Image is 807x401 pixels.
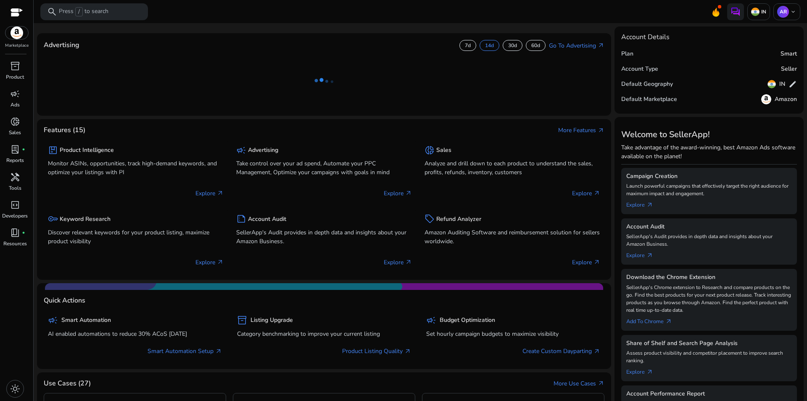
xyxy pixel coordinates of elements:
[248,216,286,223] h5: Account Audit
[237,329,411,338] p: Category benchmarking to improve your current listing
[626,314,679,326] a: Add To Chrome
[404,348,411,355] span: arrow_outward
[485,42,494,49] p: 14d
[626,233,792,248] p: SellerApp's Audit provides in depth data and insights about your Amazon Business.
[425,145,435,155] span: donut_small
[554,379,604,388] a: More Use Casesarrow_outward
[217,259,224,266] span: arrow_outward
[405,190,412,197] span: arrow_outward
[22,231,25,234] span: fiber_manual_record
[10,384,20,394] span: light_mode
[248,147,278,154] h5: Advertising
[777,6,789,18] p: AR
[558,126,604,135] a: More Featuresarrow_outward
[236,145,246,155] span: campaign
[75,7,83,16] span: /
[549,41,604,50] a: Go To Advertisingarrow_outward
[195,258,224,267] p: Explore
[436,147,451,154] h5: Sales
[48,214,58,224] span: key
[236,159,412,177] p: Take control over your ad spend, Automate your PPC Management, Optimize your campaigns with goals...
[48,159,224,177] p: Monitor ASINs, opportunities, track high-demand keywords, and optimize your listings with PI
[10,61,20,71] span: inventory_2
[425,214,435,224] span: sell
[626,173,792,180] h5: Campaign Creation
[626,364,660,376] a: Explorearrow_outward
[9,184,21,192] p: Tools
[237,315,247,325] span: inventory_2
[251,317,293,324] h5: Listing Upgrade
[5,27,28,39] img: amazon.svg
[436,216,481,223] h5: Refund Analyzer
[626,223,792,231] h5: Account Audit
[626,197,660,209] a: Explorearrow_outward
[10,172,20,182] span: handyman
[760,8,766,15] p: IN
[236,214,246,224] span: summarize
[10,228,20,238] span: book_4
[508,42,517,49] p: 30d
[626,349,792,364] p: Assess product visibility and competitor placement to improve search ranking.
[425,159,600,177] p: Analyze and drill down to each product to understand the sales, profits, refunds, inventory, cust...
[626,340,792,347] h5: Share of Shelf and Search Page Analysis
[44,126,85,134] h4: Features (15)
[789,80,797,88] span: edit
[3,240,27,247] p: Resources
[48,228,224,246] p: Discover relevant keywords for your product listing, maximize product visibility
[5,42,29,49] p: Marketplace
[621,143,797,161] p: Take advantage of the award-winning, best Amazon Ads software available on the planet!
[626,390,792,398] h5: Account Performance Report
[60,147,114,154] h5: Product Intelligence
[646,252,653,259] span: arrow_outward
[440,317,495,324] h5: Budget Optimization
[426,315,436,325] span: campaign
[775,96,797,103] h5: Amazon
[44,41,79,49] h4: Advertising
[626,274,792,281] h5: Download the Chrome Extension
[626,284,792,314] p: SellerApp's Chrome extension to Research and compare products on the go. Find the best products f...
[781,50,797,58] h5: Smart
[646,202,653,208] span: arrow_outward
[626,182,792,197] p: Launch powerful campaigns that effectively target the right audience for maximum impact and engag...
[426,329,600,338] p: Set hourly campaign budgets to maximize visibility
[10,200,20,210] span: code_blocks
[598,127,604,134] span: arrow_outward
[10,117,20,127] span: donut_small
[60,216,111,223] h5: Keyword Research
[593,348,600,355] span: arrow_outward
[465,42,471,49] p: 7d
[9,129,21,136] p: Sales
[11,101,20,109] p: Ads
[405,259,412,266] span: arrow_outward
[665,318,672,325] span: arrow_outward
[425,228,600,246] p: Amazon Auditing Software and reimbursement solution for sellers worldwide.
[572,189,600,198] p: Explore
[593,259,600,266] span: arrow_outward
[522,347,600,356] a: Create Custom Dayparting
[48,315,58,325] span: campaign
[626,248,660,260] a: Explorearrow_outward
[47,7,57,17] span: search
[215,348,222,355] span: arrow_outward
[236,228,412,246] p: SellerApp's Audit provides in depth data and insights about your Amazon Business.
[646,369,653,375] span: arrow_outward
[761,94,771,104] img: amazon.svg
[593,190,600,197] span: arrow_outward
[621,81,673,88] h5: Default Geography
[59,7,108,16] p: Press to search
[621,50,633,58] h5: Plan
[572,258,600,267] p: Explore
[790,8,796,15] span: keyboard_arrow_down
[148,347,222,356] a: Smart Automation Setup
[751,8,760,16] img: in.svg
[621,66,658,73] h5: Account Type
[48,145,58,155] span: package
[384,189,412,198] p: Explore
[10,89,20,99] span: campaign
[621,33,670,41] h4: Account Details
[342,347,411,356] a: Product Listing Quality
[781,66,797,73] h5: Seller
[384,258,412,267] p: Explore
[10,144,20,154] span: lab_profile
[44,380,91,388] h4: Use Cases (27)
